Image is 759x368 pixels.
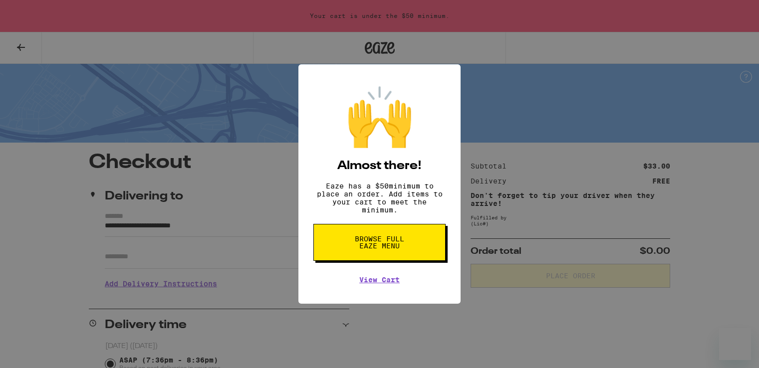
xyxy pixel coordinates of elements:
button: Browse full Eaze Menu [313,224,446,261]
div: 🙌 [345,84,415,150]
a: View Cart [359,276,400,284]
p: Eaze has a $ 50 minimum to place an order. Add items to your cart to meet the minimum. [313,182,446,214]
h2: Almost there! [337,160,422,172]
span: Browse full Eaze Menu [354,235,405,249]
iframe: Button to launch messaging window [719,328,751,360]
